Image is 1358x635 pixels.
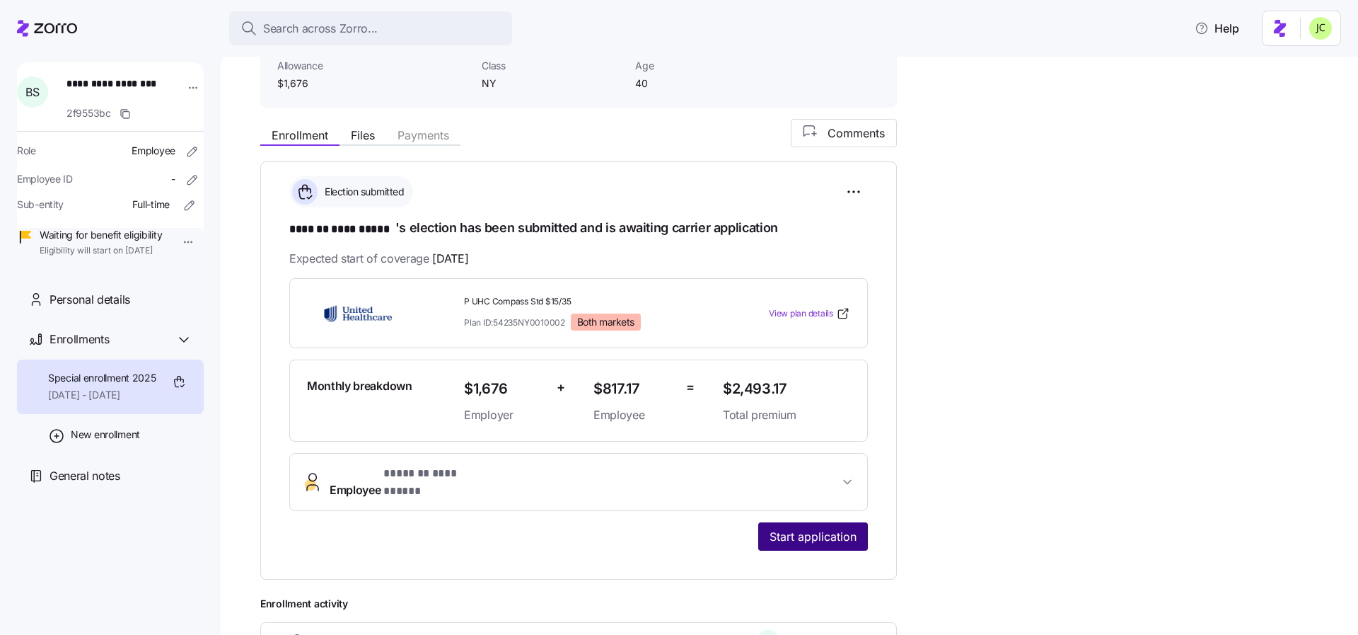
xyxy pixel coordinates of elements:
[277,59,470,73] span: Allowance
[464,316,565,328] span: Plan ID: 54235NY0010002
[307,297,409,330] img: UnitedHealthcare
[1183,14,1250,42] button: Help
[17,172,73,186] span: Employee ID
[769,307,850,321] a: View plan details
[260,597,897,611] span: Enrollment activity
[432,250,468,268] span: [DATE]
[50,467,120,485] span: General notes
[229,11,512,45] button: Search across Zorro...
[635,59,777,73] span: Age
[758,522,868,551] button: Start application
[132,144,175,158] span: Employee
[791,119,897,147] button: Comments
[50,291,130,309] span: Personal details
[48,371,156,385] span: Special enrollment 2025
[71,428,140,442] span: New enrollment
[307,377,412,395] span: Monthly breakdown
[593,406,675,424] span: Employee
[770,528,857,545] span: Start application
[17,198,64,212] span: Sub-entity
[66,106,111,120] span: 2f9553bc
[40,245,162,257] span: Eligibility will start on [DATE]
[289,250,468,268] span: Expected start of coverage
[464,377,545,401] span: $1,676
[277,76,470,91] span: $1,676
[351,130,375,141] span: Files
[320,185,404,199] span: Election submitted
[769,307,833,321] span: View plan details
[40,228,162,242] span: Waiting for benefit eligibility
[48,388,156,402] span: [DATE] - [DATE]
[1309,17,1332,40] img: 0d5040ea9766abea509702906ec44285
[397,130,449,141] span: Payments
[171,172,175,186] span: -
[482,76,624,91] span: NY
[686,377,695,398] span: =
[482,59,624,73] span: Class
[1195,20,1239,37] span: Help
[557,377,565,398] span: +
[263,20,378,38] span: Search across Zorro...
[635,76,777,91] span: 40
[272,130,328,141] span: Enrollment
[723,377,850,401] span: $2,493.17
[828,125,885,142] span: Comments
[464,296,712,308] span: P UHC Compass Std $15/35
[577,316,634,328] span: Both markets
[50,331,109,348] span: Enrollments
[464,406,545,424] span: Employer
[132,198,170,212] span: Full-time
[289,219,868,239] h1: 's election has been submitted and is awaiting carrier application
[723,406,850,424] span: Total premium
[17,144,36,158] span: Role
[593,377,675,401] span: $817.17
[330,465,495,499] span: Employee
[25,86,39,98] span: B S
